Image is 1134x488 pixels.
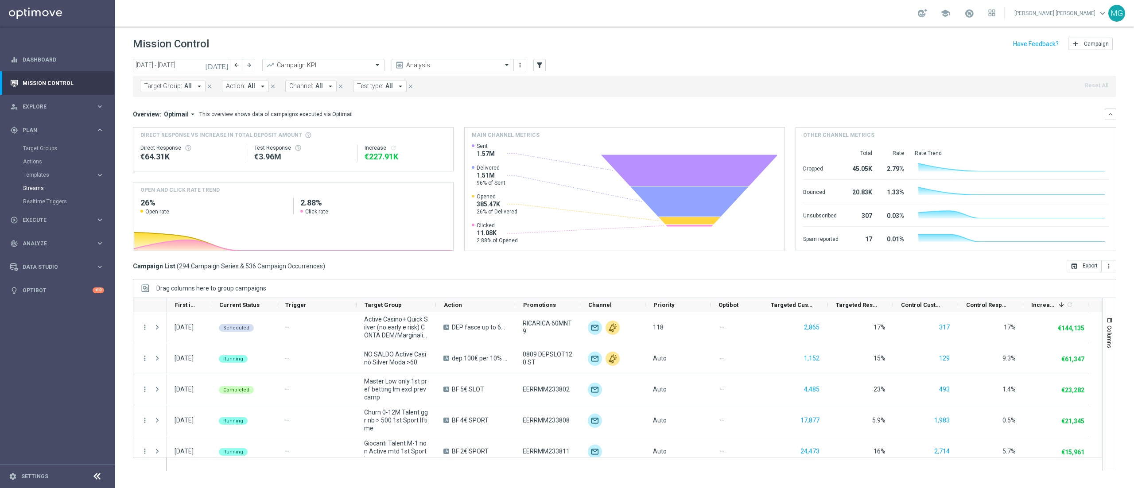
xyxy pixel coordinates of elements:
[364,377,428,401] span: Master Low only 1st pref betting lm excl prev camp
[836,302,878,308] span: Targeted Response Rate
[164,110,189,118] span: Optimail
[1106,325,1113,348] span: Columns
[223,449,243,455] span: Running
[248,82,255,90] span: All
[23,48,104,71] a: Dashboard
[653,355,667,362] span: Auto
[10,71,104,95] div: Mission Control
[1002,417,1016,424] span: 0.5%
[720,323,725,331] span: —
[10,103,105,110] div: person_search Explore keyboard_arrow_right
[23,171,105,178] button: Templates keyboard_arrow_right
[1072,40,1079,47] i: add
[10,56,105,63] button: equalizer Dashboard
[443,449,449,454] span: A
[10,48,104,71] div: Dashboard
[93,287,104,293] div: +10
[140,198,286,208] h2: 26%
[23,142,114,155] div: Target Groups
[133,312,167,343] div: Press SPACE to select this row.
[938,353,951,364] button: 129
[365,302,402,308] span: Target Group
[262,59,384,71] ng-select: Campaign KPI
[133,110,161,118] h3: Overview:
[175,354,194,362] div: 08 Sep 2025, Monday
[300,198,446,208] h2: 2.88%
[10,240,105,247] button: track_changes Analyze keyboard_arrow_right
[1061,355,1084,363] p: €61,347
[364,408,428,432] span: Churn 0-12M Talent ggr nb > 500 1st Sport lftime
[452,323,508,331] span: DEP fasce up to 60€
[10,56,18,64] i: equalizer
[385,82,393,90] span: All
[800,415,820,426] button: 17,877
[10,127,105,134] div: gps_fixed Plan keyboard_arrow_right
[653,448,667,455] span: Auto
[219,385,254,394] colored-tag: Completed
[1013,41,1059,47] input: Have Feedback?
[195,82,203,90] i: arrow_drop_down
[452,354,508,362] span: dep 100€ per 10% fino a 150€
[1002,448,1016,455] span: 5.7%
[259,82,267,90] i: arrow_drop_down
[23,128,96,133] span: Plan
[96,171,104,179] i: keyboard_arrow_right
[289,82,313,90] span: Channel:
[883,161,904,175] div: 2.79%
[800,446,820,457] button: 24,473
[223,387,249,393] span: Completed
[357,82,383,90] span: Test type:
[588,321,602,335] img: Optimail
[1002,386,1016,393] span: 1.4%
[141,416,149,424] i: more_vert
[1067,262,1116,269] multiple-options-button: Export to CSV
[167,343,1088,374] div: Press SPACE to select this row.
[516,60,524,70] button: more_vert
[477,179,505,186] span: 96% of Sent
[1107,111,1114,117] i: keyboard_arrow_down
[10,217,105,224] button: play_circle_outline Execute keyboard_arrow_right
[720,447,725,455] span: —
[179,262,323,270] span: 294 Campaign Series & 536 Campaign Occurrences
[472,131,540,139] h4: Main channel metrics
[10,240,96,248] div: Analyze
[1066,301,1073,308] i: refresh
[364,350,428,366] span: NO SALDO Active Casinò Silver Moda >60
[966,302,1008,308] span: Control Response Rate
[10,279,104,302] div: Optibot
[901,302,943,308] span: Control Customers
[523,302,556,308] span: Promotions
[175,302,196,308] span: First in Range
[392,59,514,71] ng-select: Analysis
[452,385,484,393] span: BF 5€ SLOT
[803,384,820,395] button: 4,485
[140,144,240,151] div: Direct Response
[323,262,325,270] span: )
[606,321,620,335] img: Other
[133,343,167,374] div: Press SPACE to select this row.
[606,352,620,366] img: Other
[443,325,449,330] span: A
[443,418,449,423] span: A
[23,172,96,178] div: Templates
[10,216,96,224] div: Execute
[189,110,197,118] i: arrow_drop_down
[771,302,813,308] span: Targeted Customers
[477,193,517,200] span: Opened
[175,416,194,424] div: 08 Sep 2025, Monday
[933,415,951,426] button: 1,983
[145,208,169,215] span: Open rate
[23,158,92,165] a: Actions
[23,279,93,302] a: Optibot
[803,231,839,245] div: Spam reported
[588,445,602,459] div: Optimail
[803,131,874,139] h4: Other channel metrics
[133,262,325,270] h3: Campaign List
[133,38,209,50] h1: Mission Control
[588,383,602,397] div: Optimail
